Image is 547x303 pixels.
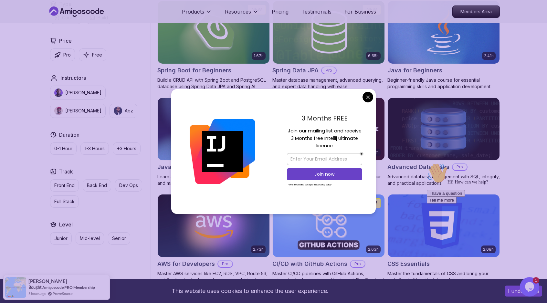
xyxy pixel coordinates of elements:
[452,5,500,18] a: Members Area
[157,173,270,186] p: Learn advanced Java concepts to build scalable and maintainable applications.
[387,270,500,283] p: Master the fundamentals of CSS and bring your websites to life with style and structure.
[388,1,500,64] img: Java for Beginners card
[3,37,32,43] button: Tell me more
[158,98,269,161] img: Java for Developers card
[225,8,259,21] button: Resources
[5,277,26,298] img: provesource social proof notification image
[157,77,270,90] p: Build a CRUD API with Spring Boot and PostgreSQL database using Spring Data JPA and Spring AI
[3,19,64,24] span: Hi! How can we help?
[79,48,106,61] button: Free
[50,142,77,155] button: 0-1 Hour
[322,67,336,74] p: Pro
[76,232,104,245] button: Mid-level
[108,232,130,245] button: Senior
[157,259,215,268] h2: AWS for Developers
[110,104,137,118] button: instructor imgAbz
[388,194,500,257] img: CSS Essentials card
[59,221,73,228] h2: Level
[54,235,68,242] p: Junior
[218,261,232,267] p: Pro
[50,195,79,208] button: Full Stack
[157,162,216,172] h2: Java for Developers
[253,247,264,252] p: 2.73h
[387,98,500,187] a: Advanced Databases cardAdvanced DatabasesProAdvanced database management with SQL, integrity, and...
[53,291,73,296] a: ProveSource
[125,108,133,114] p: Abz
[157,270,270,290] p: Master AWS services like EC2, RDS, VPC, Route 53, and Docker to deploy and manage scalable cloud ...
[272,1,385,90] a: Spring Data JPA card6.65hNEWSpring Data JPAProMaster database management, advanced querying, and ...
[54,145,72,152] p: 0-1 Hour
[520,277,541,297] iframe: chat widget
[92,52,102,58] p: Free
[272,194,385,290] a: CI/CD with GitHub Actions card2.63hNEWCI/CD with GitHub ActionsProMaster CI/CD pipelines with Git...
[182,8,204,16] p: Products
[112,235,126,242] p: Senior
[117,145,136,152] p: +3 Hours
[301,8,331,16] a: Testimonials
[54,107,63,115] img: instructor img
[254,53,264,58] p: 1.67h
[59,37,72,45] h2: Price
[272,66,319,75] h2: Spring Data JPA
[80,235,100,242] p: Mid-level
[54,198,75,205] p: Full Stack
[50,232,72,245] button: Junior
[351,261,365,267] p: Pro
[54,182,75,189] p: Front End
[42,285,95,290] a: Amigoscode PRO Membership
[344,8,376,16] a: For Business
[387,162,449,172] h2: Advanced Databases
[158,1,269,64] img: Spring Boot for Beginners card
[113,142,141,155] button: +3 Hours
[80,142,109,155] button: 1-3 Hours
[28,285,42,290] span: Bought
[5,284,495,298] div: This website uses cookies to enhance the user experience.
[272,259,347,268] h2: CI/CD with GitHub Actions
[387,259,430,268] h2: CSS Essentials
[368,247,379,252] p: 2.63h
[60,74,86,82] h2: Instructors
[3,30,41,37] button: I have a question
[424,160,541,274] iframe: chat widget
[65,108,101,114] p: [PERSON_NAME]
[157,98,270,187] a: Java for Developers card9.18hJava for DevelopersProLearn advanced Java concepts to build scalable...
[368,53,379,58] p: 6.65h
[484,53,494,58] p: 2.41h
[505,286,542,297] button: Accept cookies
[3,3,23,23] img: :wave:
[65,89,101,96] p: [PERSON_NAME]
[272,270,385,290] p: Master CI/CD pipelines with GitHub Actions, automate deployments, and implement DevOps best pract...
[59,168,73,175] h2: Track
[182,8,212,21] button: Products
[3,3,119,43] div: 👋Hi! How can we help?I have a questionTell me more
[63,52,71,58] p: Pro
[273,194,384,257] img: CI/CD with GitHub Actions card
[115,179,142,192] button: Dev Ops
[387,1,500,90] a: Java for Beginners card2.41hJava for BeginnersBeginner-friendly Java course for essential program...
[87,182,107,189] p: Back End
[157,194,270,290] a: AWS for Developers card2.73hJUST RELEASEDAWS for DevelopersProMaster AWS services like EC2, RDS, ...
[272,8,289,16] a: Pricing
[225,8,251,16] p: Resources
[158,194,269,257] img: AWS for Developers card
[28,291,46,296] span: 5 hours ago
[54,89,63,97] img: instructor img
[387,194,500,283] a: CSS Essentials card2.08hCSS EssentialsMaster the fundamentals of CSS and bring your websites to l...
[50,86,106,100] button: instructor img[PERSON_NAME]
[157,66,231,75] h2: Spring Boot for Beginners
[50,104,106,118] button: instructor img[PERSON_NAME]
[387,66,442,75] h2: Java for Beginners
[453,6,500,17] p: Members Area
[272,77,385,90] p: Master database management, advanced querying, and expert data handling with ease
[28,278,67,284] span: [PERSON_NAME]
[114,107,122,115] img: instructor img
[50,48,75,61] button: Pro
[85,145,105,152] p: 1-3 Hours
[50,179,79,192] button: Front End
[119,182,138,189] p: Dev Ops
[273,1,384,64] img: Spring Data JPA card
[387,173,500,186] p: Advanced database management with SQL, integrity, and practical applications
